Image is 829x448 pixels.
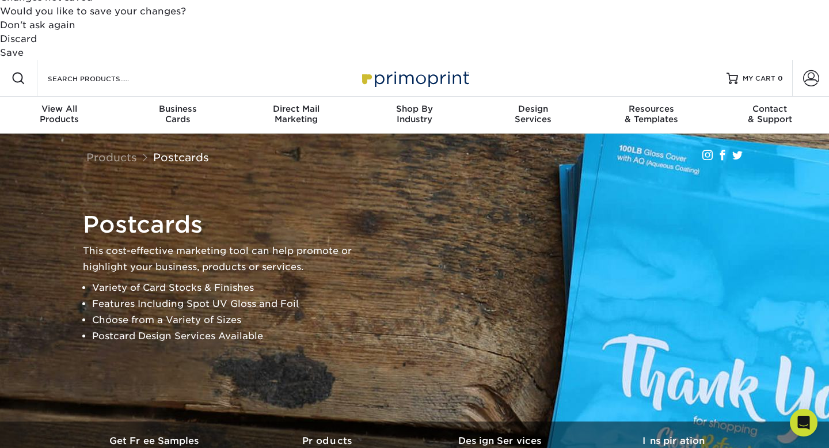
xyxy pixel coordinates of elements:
[790,409,817,436] div: Open Intercom Messenger
[414,435,587,446] h3: Design Services
[710,97,829,134] a: Contact& Support
[592,97,711,134] a: Resources& Templates
[357,66,472,90] img: Primoprint
[237,104,355,124] div: Marketing
[119,104,237,124] div: Cards
[119,104,237,114] span: Business
[474,97,592,134] a: DesignServices
[474,104,592,114] span: Design
[710,104,829,124] div: & Support
[355,104,474,124] div: Industry
[592,104,711,114] span: Resources
[727,60,783,97] a: MY CART 0
[153,151,209,164] a: Postcards
[47,71,159,85] input: SEARCH PRODUCTS.....
[83,211,371,238] h1: Postcards
[86,151,137,164] a: Products
[242,435,414,446] h3: Products
[355,97,474,134] a: Shop ByIndustry
[778,74,783,82] span: 0
[355,104,474,114] span: Shop By
[92,328,371,344] li: Postcard Design Services Available
[92,296,371,312] li: Features Including Spot UV Gloss and Foil
[92,312,371,328] li: Choose from a Variety of Sizes
[69,435,242,446] h3: Get Free Samples
[710,104,829,114] span: Contact
[587,435,760,446] h3: Inspiration
[474,104,592,124] div: Services
[92,280,371,296] li: Variety of Card Stocks & Finishes
[237,97,355,134] a: Direct MailMarketing
[237,104,355,114] span: Direct Mail
[743,74,775,83] span: MY CART
[592,104,711,124] div: & Templates
[83,243,371,275] p: This cost-effective marketing tool can help promote or highlight your business, products or servi...
[119,97,237,134] a: BusinessCards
